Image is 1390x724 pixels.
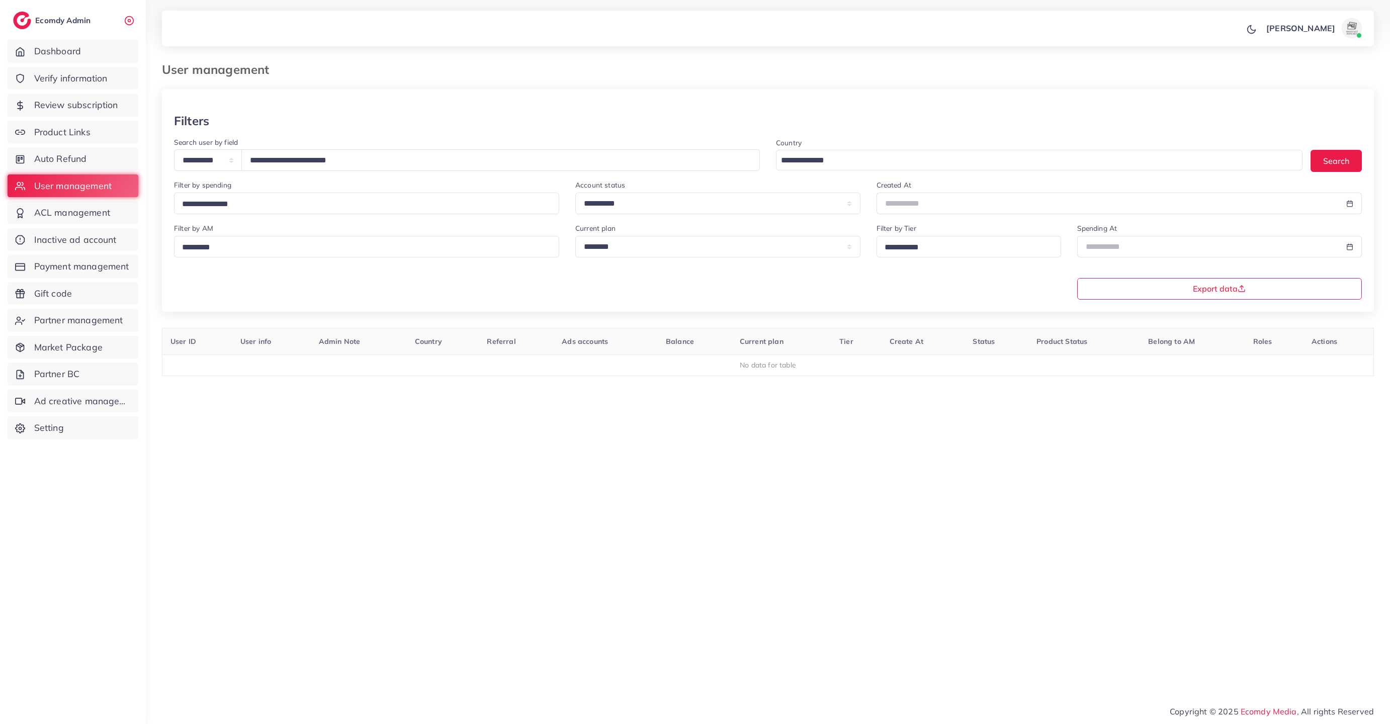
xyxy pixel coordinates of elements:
[8,390,138,413] a: Ad creative management
[890,337,923,346] span: Create At
[35,16,93,25] h2: Ecomdy Admin
[8,255,138,278] a: Payment management
[34,233,117,246] span: Inactive ad account
[1297,705,1374,717] span: , All rights Reserved
[487,337,515,346] span: Referral
[13,12,93,29] a: logoEcomdy Admin
[13,12,31,29] img: logo
[415,337,442,346] span: Country
[34,287,72,300] span: Gift code
[174,114,209,128] h3: Filters
[8,40,138,63] a: Dashboard
[562,337,608,346] span: Ads accounts
[8,416,138,439] a: Setting
[34,341,103,354] span: Market Package
[1170,705,1374,717] span: Copyright © 2025
[776,150,1302,170] div: Search for option
[170,337,196,346] span: User ID
[8,121,138,144] a: Product Links
[34,72,108,85] span: Verify information
[174,236,559,257] div: Search for option
[575,223,616,233] label: Current plan
[1342,18,1362,38] img: avatar
[174,180,231,190] label: Filter by spending
[8,201,138,224] a: ACL management
[1036,337,1087,346] span: Product Status
[1261,18,1366,38] a: [PERSON_NAME]avatar
[179,240,546,255] input: Search for option
[1312,337,1337,346] span: Actions
[740,337,784,346] span: Current plan
[8,309,138,332] a: Partner management
[162,62,277,77] h3: User management
[8,147,138,170] a: Auto Refund
[666,337,694,346] span: Balance
[34,45,81,58] span: Dashboard
[877,223,916,233] label: Filter by Tier
[8,94,138,117] a: Review subscription
[8,67,138,90] a: Verify information
[174,137,238,147] label: Search user by field
[168,360,1368,370] div: No data for table
[34,314,123,327] span: Partner management
[776,138,802,148] label: Country
[34,395,131,408] span: Ad creative management
[174,193,559,214] div: Search for option
[1077,223,1117,233] label: Spending At
[34,206,110,219] span: ACL management
[1266,22,1335,34] p: [PERSON_NAME]
[881,240,1048,255] input: Search for option
[8,336,138,359] a: Market Package
[8,363,138,386] a: Partner BC
[839,337,853,346] span: Tier
[34,126,91,139] span: Product Links
[319,337,361,346] span: Admin Note
[34,368,80,381] span: Partner BC
[8,228,138,251] a: Inactive ad account
[1241,706,1297,716] a: Ecomdy Media
[1253,337,1272,346] span: Roles
[174,223,213,233] label: Filter by AM
[777,153,1289,168] input: Search for option
[8,174,138,198] a: User management
[34,260,129,273] span: Payment management
[973,337,995,346] span: Status
[1193,285,1246,293] span: Export data
[1077,278,1362,300] button: Export data
[8,282,138,305] a: Gift code
[240,337,271,346] span: User info
[34,421,64,434] span: Setting
[34,152,87,165] span: Auto Refund
[179,197,546,212] input: Search for option
[34,99,118,112] span: Review subscription
[34,179,112,193] span: User management
[877,180,912,190] label: Created At
[1148,337,1195,346] span: Belong to AM
[877,236,1061,257] div: Search for option
[575,180,625,190] label: Account status
[1311,150,1362,171] button: Search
